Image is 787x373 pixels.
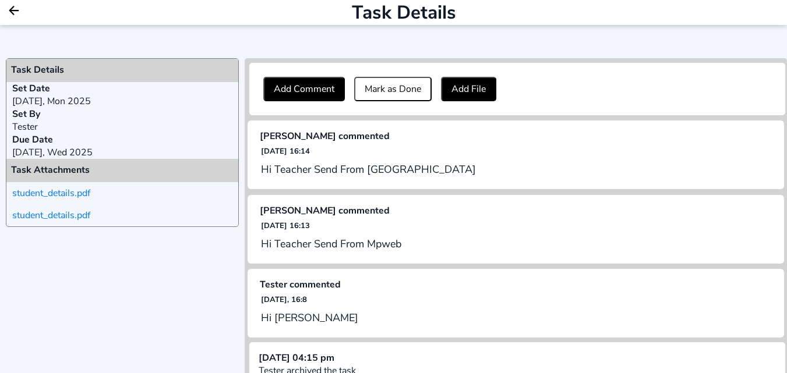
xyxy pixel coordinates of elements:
[6,59,238,76] h4: Task Details
[263,77,345,101] button: Add Comment
[12,108,238,120] p: Set By
[260,204,772,217] h5: [PERSON_NAME] commented
[12,82,238,95] p: Set Date
[354,77,432,101] button: Mark as Done
[260,130,772,143] h5: [PERSON_NAME] commented
[259,351,776,364] h4: [DATE] 04:15 pm
[260,278,772,291] h5: Tester commented
[6,159,238,176] h4: Task Attachments
[261,237,771,251] p: Hi Teacher send from Mpweb
[12,95,238,108] p: [DATE], Mon 2025
[261,162,771,176] p: Hi Teacher send from [GEOGRAPHIC_DATA]
[261,294,771,305] h6: [DATE], 16:8
[261,311,771,325] p: Hi [PERSON_NAME]
[7,3,21,17] ion-icon: arrow back outline
[6,204,90,226] a: student_details.pdf
[261,146,771,157] h6: [DATE] 16:14
[441,77,496,101] button: Add File
[6,182,90,204] a: student_details.pdf
[12,120,238,133] p: Tester
[261,221,771,231] h6: [DATE] 16:13
[12,133,238,146] p: Due Date
[12,146,238,159] p: [DATE], Wed 2025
